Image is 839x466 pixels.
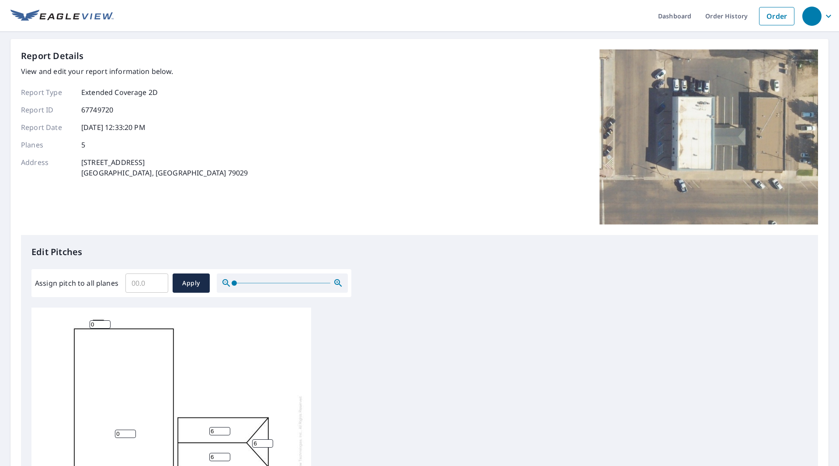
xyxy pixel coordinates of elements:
img: EV Logo [10,10,114,23]
p: Report Date [21,122,73,133]
p: View and edit your report information below. [21,66,248,77]
a: Order [759,7,794,25]
p: [STREET_ADDRESS] [GEOGRAPHIC_DATA], [GEOGRAPHIC_DATA] 79029 [81,157,248,178]
p: Address [21,157,73,178]
span: Apply [180,278,203,289]
p: Extended Coverage 2D [81,87,158,98]
p: Report ID [21,105,73,115]
p: Edit Pitches [31,245,808,259]
img: Top image [600,49,818,224]
label: Assign pitch to all planes [35,278,118,288]
input: 00.0 [125,271,168,295]
p: Report Type [21,87,73,98]
p: Planes [21,140,73,150]
p: 5 [81,140,85,150]
p: [DATE] 12:33:20 PM [81,122,146,133]
p: Report Details [21,49,84,63]
button: Apply [173,273,210,293]
p: 67749720 [81,105,113,115]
